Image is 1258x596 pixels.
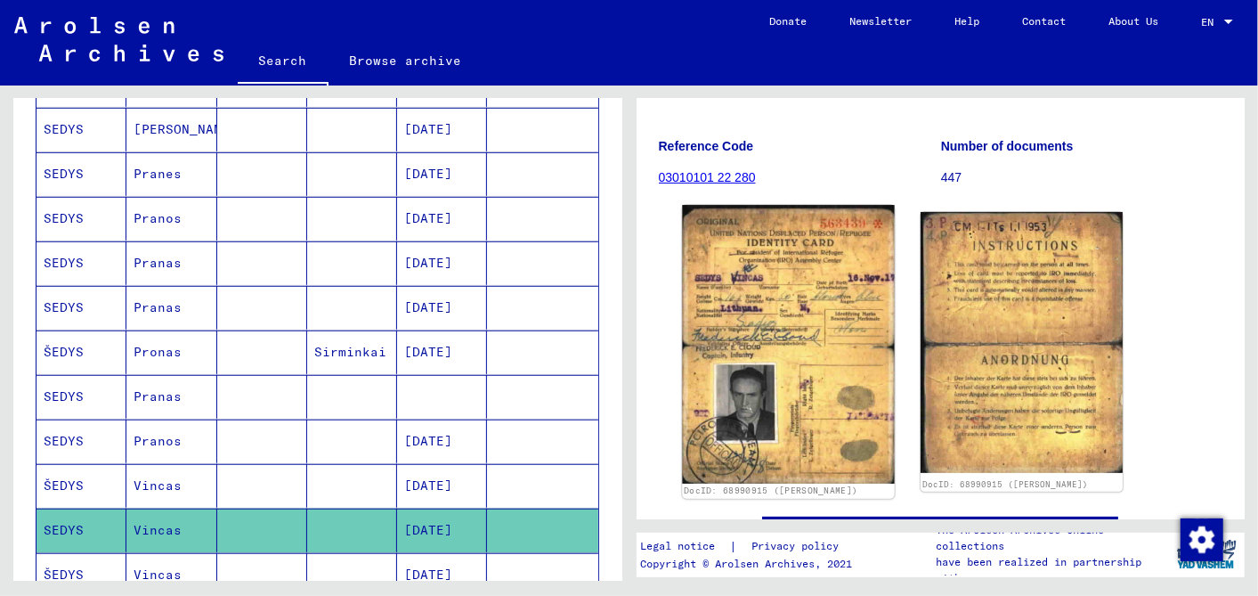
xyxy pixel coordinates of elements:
[397,286,487,330] mat-cell: [DATE]
[126,375,216,419] mat-cell: Pranas
[37,331,126,374] mat-cell: ŠEDYS
[1201,16,1221,29] span: EN
[682,205,894,483] img: 001.jpg
[37,509,126,552] mat-cell: SEDYS
[640,537,729,556] a: Legal notice
[737,537,860,556] a: Privacy policy
[37,286,126,330] mat-cell: SEDYS
[126,241,216,285] mat-cell: Pranas
[238,39,329,86] a: Search
[397,152,487,196] mat-cell: [DATE]
[397,420,487,463] mat-cell: [DATE]
[37,197,126,241] mat-cell: SEDYS
[640,556,860,572] p: Copyright © Arolsen Archives, 2021
[921,212,1123,472] img: 002.jpg
[922,479,1088,489] a: DocID: 68990915 ([PERSON_NAME])
[37,108,126,151] mat-cell: SEDYS
[397,241,487,285] mat-cell: [DATE]
[936,554,1168,586] p: have been realized in partnership with
[397,464,487,508] mat-cell: [DATE]
[126,286,216,330] mat-cell: Pranas
[941,168,1222,187] p: 447
[37,375,126,419] mat-cell: SEDYS
[936,522,1168,554] p: The Arolsen Archives online collections
[1173,532,1240,576] img: yv_logo.png
[14,17,223,61] img: Arolsen_neg.svg
[126,197,216,241] mat-cell: Pranos
[126,108,216,151] mat-cell: [PERSON_NAME]
[684,486,857,497] a: DocID: 68990915 ([PERSON_NAME])
[397,331,487,374] mat-cell: [DATE]
[1181,518,1223,561] img: Change consent
[126,152,216,196] mat-cell: Pranes
[126,464,216,508] mat-cell: Vincas
[1180,518,1222,560] div: Change consent
[126,420,216,463] mat-cell: Pranos
[397,509,487,552] mat-cell: [DATE]
[397,108,487,151] mat-cell: [DATE]
[640,537,860,556] div: |
[397,197,487,241] mat-cell: [DATE]
[37,241,126,285] mat-cell: SEDYS
[329,39,483,82] a: Browse archive
[37,152,126,196] mat-cell: SEDYS
[307,331,397,374] mat-cell: Sirminkai
[126,509,216,552] mat-cell: Vincas
[659,139,754,153] b: Reference Code
[941,139,1074,153] b: Number of documents
[37,464,126,508] mat-cell: ŠEDYS
[659,170,756,184] a: 03010101 22 280
[37,420,126,463] mat-cell: SEDYS
[126,331,216,374] mat-cell: Pronas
